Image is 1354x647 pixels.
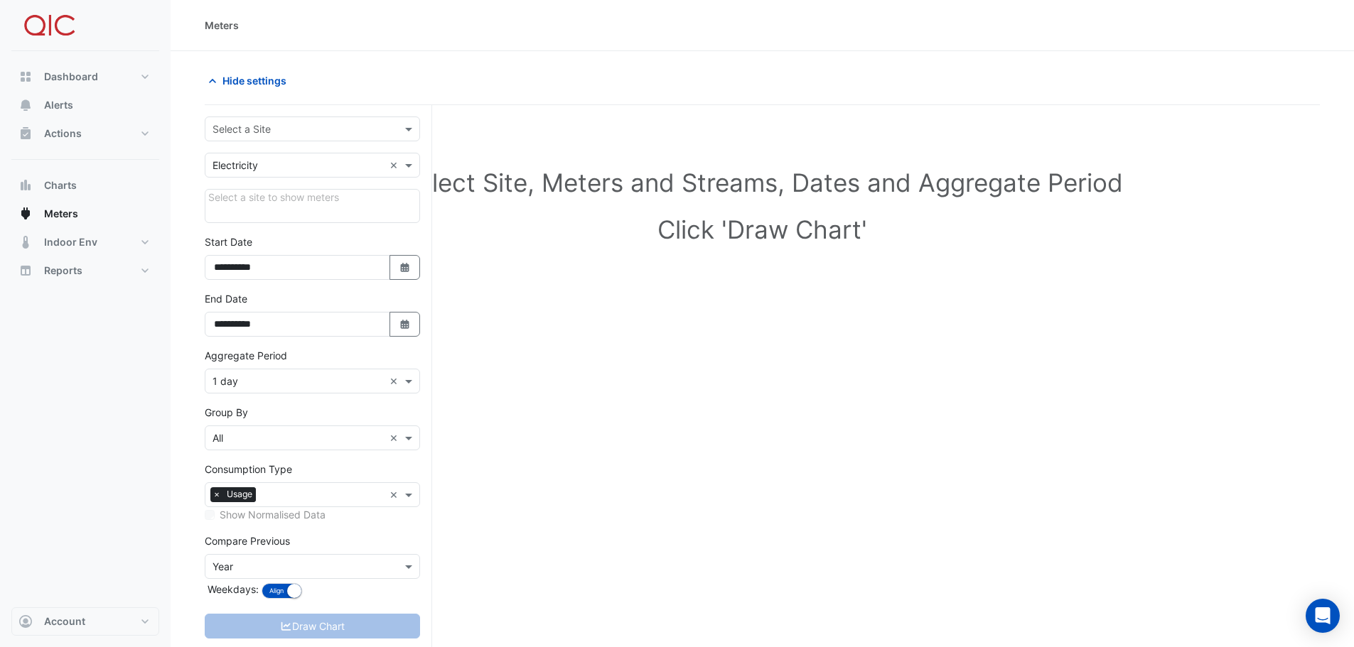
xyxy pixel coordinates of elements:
[18,70,33,84] app-icon: Dashboard
[205,189,420,223] div: Click Update or Cancel in Details panel
[205,533,290,548] label: Compare Previous
[44,207,78,221] span: Meters
[205,234,252,249] label: Start Date
[11,119,159,148] button: Actions
[222,73,286,88] span: Hide settings
[205,462,292,477] label: Consumption Type
[44,614,85,629] span: Account
[205,507,420,522] div: Select meters or streams to enable normalisation
[389,158,402,173] span: Clear
[205,68,296,93] button: Hide settings
[11,256,159,285] button: Reports
[389,430,402,445] span: Clear
[389,374,402,388] span: Clear
[399,318,412,330] fa-icon: Select Date
[1306,599,1340,633] div: Open Intercom Messenger
[44,263,82,278] span: Reports
[205,348,287,363] label: Aggregate Period
[11,228,159,256] button: Indoor Env
[205,405,248,420] label: Group By
[389,487,402,502] span: Clear
[18,126,33,141] app-icon: Actions
[223,487,256,501] span: Usage
[11,200,159,228] button: Meters
[205,18,239,33] div: Meters
[11,91,159,119] button: Alerts
[210,487,223,501] span: ×
[227,214,1297,244] h1: Click 'Draw Chart'
[18,178,33,192] app-icon: Charts
[205,291,247,306] label: End Date
[11,62,159,91] button: Dashboard
[44,70,98,84] span: Dashboard
[44,235,97,249] span: Indoor Env
[220,507,326,522] label: Show Normalised Data
[11,607,159,636] button: Account
[44,98,73,112] span: Alerts
[18,207,33,221] app-icon: Meters
[17,11,81,40] img: Company Logo
[18,98,33,112] app-icon: Alerts
[399,261,412,273] fa-icon: Select Date
[227,168,1297,197] h1: Select Site, Meters and Streams, Dates and Aggregate Period
[44,178,77,192] span: Charts
[44,126,82,141] span: Actions
[11,171,159,200] button: Charts
[205,582,259,597] label: Weekdays:
[18,263,33,278] app-icon: Reports
[18,235,33,249] app-icon: Indoor Env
